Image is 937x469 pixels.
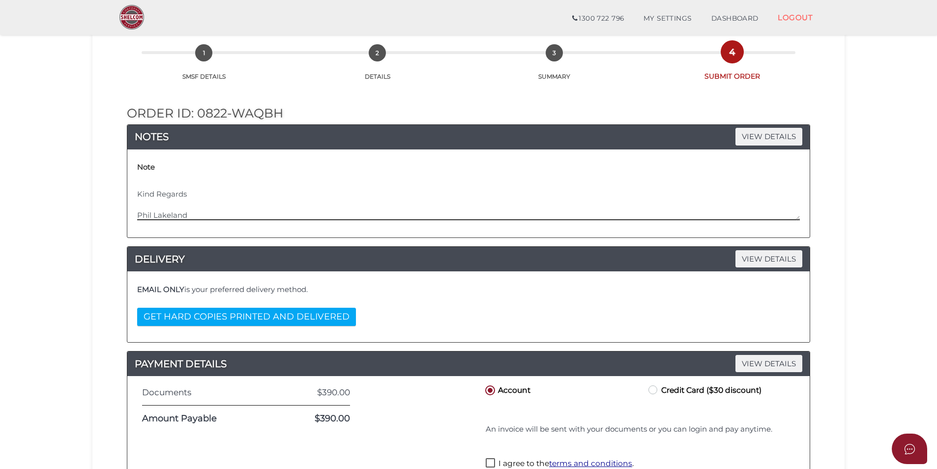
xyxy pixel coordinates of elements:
[892,434,927,464] button: Open asap
[278,414,357,424] div: $390.00
[127,129,810,145] h4: NOTES
[644,54,820,81] a: 4SUBMIT ORDER
[137,285,184,294] b: EMAIL ONLY
[127,251,810,267] a: DELIVERYVIEW DETAILS
[546,44,563,61] span: 3
[735,250,802,267] span: VIEW DETAILS
[549,459,632,468] a: terms and conditions
[634,9,702,29] a: MY SETTINGS
[127,129,810,145] a: NOTESVIEW DETAILS
[137,286,800,294] h4: is your preferred delivery method.
[195,44,212,61] span: 1
[137,308,356,326] button: GET HARD COPIES PRINTED AND DELIVERED
[486,425,792,434] h4: An invoice will be sent with your documents or you can login and pay anytime.
[702,9,768,29] a: DASHBOARD
[117,55,291,81] a: 1SMSF DETAILS
[291,55,464,81] a: 2DETAILS
[135,388,278,397] div: Documents
[735,128,802,145] span: VIEW DETAILS
[483,383,530,396] label: Account
[127,251,810,267] h4: DELIVERY
[646,383,761,396] label: Credit Card ($30 discount)
[127,356,810,372] h4: PAYMENT DETAILS
[369,44,386,61] span: 2
[278,388,357,397] div: $390.00
[465,55,644,81] a: 3SUMMARY
[562,9,634,29] a: 1300 722 796
[735,355,802,372] span: VIEW DETAILS
[135,414,278,424] div: Amount Payable
[127,107,810,120] h2: Order ID: 0822-wAqbH
[137,163,155,172] h4: Note
[724,43,741,60] span: 4
[127,356,810,372] a: PAYMENT DETAILSVIEW DETAILS
[768,7,822,28] a: LOGOUT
